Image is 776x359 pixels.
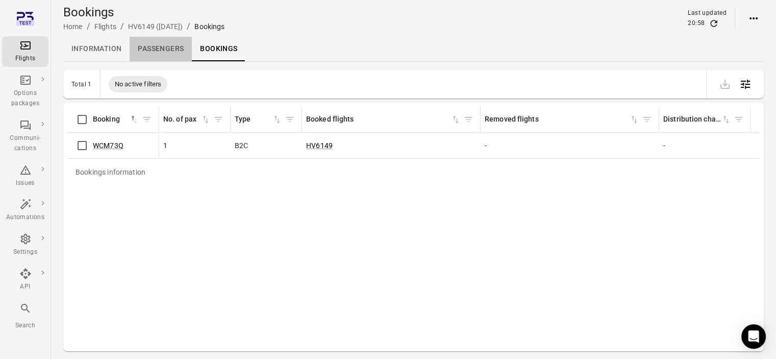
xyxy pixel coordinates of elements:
a: Issues [2,161,48,192]
button: Filter by no. of pax [211,112,226,127]
button: Refresh data [709,18,719,29]
button: Open table configuration [735,74,756,94]
a: Information [63,37,130,61]
button: Filter by type [282,112,297,127]
a: WCM73Q [93,141,123,150]
div: Communi-cations [6,133,44,154]
div: Search [6,321,44,331]
button: Search [2,299,48,333]
div: Type [235,114,272,125]
span: No. of pax [163,114,211,125]
span: 1 [163,140,167,151]
div: Last updated [688,8,727,18]
nav: Breadcrumbs [63,20,225,33]
a: API [2,265,48,295]
a: HV6149 ([DATE]) [128,22,183,31]
div: Sort by distribution channel in ascending order [663,114,731,125]
div: Automations [6,212,44,223]
a: Home [63,22,83,31]
a: HV6149 [306,141,333,150]
div: Issues [6,178,44,188]
div: Total 1 [71,81,92,88]
span: Booking [93,114,139,125]
a: Automations [2,195,48,226]
div: 20:58 [688,18,705,29]
div: Settings [6,247,44,257]
div: Sort by booking in descending order [93,114,139,125]
div: Bookings [194,21,224,32]
span: Please make a selection to export [715,79,735,88]
div: Booking [93,114,129,125]
span: No active filters [109,79,168,89]
h1: Bookings [63,4,225,20]
div: Options packages [6,88,44,109]
a: Passengers [130,37,192,61]
li: / [187,20,190,33]
a: Settings [2,230,48,260]
a: Bookings [192,37,245,61]
div: - [663,140,747,151]
div: Removed flights [485,114,629,125]
button: Actions [743,8,764,29]
span: Distribution channel [663,114,731,125]
span: Booked flights [306,114,461,125]
div: Sort by booked flights in ascending order [306,114,461,125]
button: Filter by distribution channel [731,112,746,127]
div: Local navigation [63,37,764,61]
a: Communi-cations [2,116,48,157]
span: Removed flights [485,114,639,125]
div: Sort by removed flights in ascending order [485,114,639,125]
span: B2C [235,140,248,151]
a: Flights [94,22,116,31]
span: Type [235,114,282,125]
div: Distribution channel [663,114,721,125]
div: Sort by type in ascending order [235,114,282,125]
div: - [485,140,655,151]
button: Filter by removed flights [639,112,655,127]
div: Sort by no. of pax in ascending order [163,114,211,125]
button: Filter by booking [139,112,155,127]
div: API [6,282,44,292]
div: Bookings information [67,159,154,185]
li: / [87,20,90,33]
a: Options packages [2,71,48,112]
div: Flights [6,54,44,64]
div: No. of pax [163,114,201,125]
li: / [120,20,124,33]
div: Booked flights [306,114,450,125]
a: Flights [2,36,48,67]
div: Open Intercom Messenger [741,324,766,349]
button: Filter by booked flights [461,112,476,127]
